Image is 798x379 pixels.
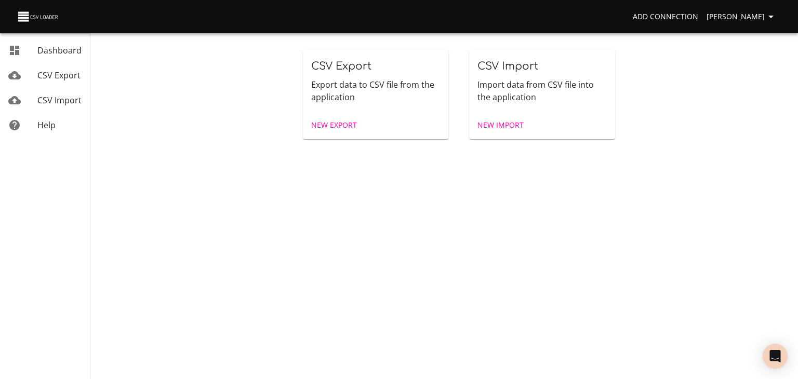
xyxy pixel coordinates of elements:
a: New Export [307,116,361,135]
span: New Export [311,119,357,132]
a: New Import [473,116,528,135]
div: Open Intercom Messenger [763,344,788,369]
span: New Import [477,119,524,132]
span: Help [37,119,56,131]
span: [PERSON_NAME] [707,10,777,23]
p: Export data to CSV file from the application [311,78,441,103]
span: CSV Import [477,60,538,72]
span: CSV Import [37,94,82,106]
span: Add Connection [633,10,698,23]
span: CSV Export [37,70,81,81]
span: Dashboard [37,45,82,56]
img: CSV Loader [17,9,60,24]
a: Add Connection [629,7,702,26]
button: [PERSON_NAME] [702,7,781,26]
p: Import data from CSV file into the application [477,78,607,103]
span: CSV Export [311,60,371,72]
